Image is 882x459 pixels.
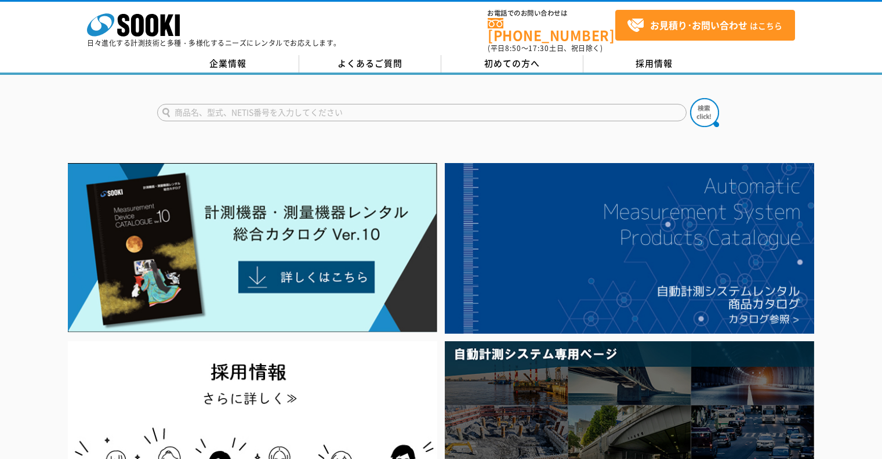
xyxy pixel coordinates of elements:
p: 日々進化する計測技術と多種・多様化するニーズにレンタルでお応えします。 [87,39,341,46]
img: Catalog Ver10 [68,163,437,332]
a: [PHONE_NUMBER] [488,18,615,42]
a: 企業情報 [157,55,299,73]
span: 17:30 [528,43,549,53]
span: 8:50 [505,43,521,53]
a: よくあるご質問 [299,55,441,73]
span: (平日 ～ 土日、祝日除く) [488,43,602,53]
span: お電話でのお問い合わせは [488,10,615,17]
a: お見積り･お問い合わせはこちら [615,10,795,41]
img: 自動計測システムカタログ [445,163,814,334]
span: 初めての方へ [484,57,540,70]
img: btn_search.png [690,98,719,127]
input: 商品名、型式、NETIS番号を入力してください [157,104,687,121]
strong: お見積り･お問い合わせ [650,18,747,32]
span: はこちら [627,17,782,34]
a: 採用情報 [583,55,725,73]
a: 初めての方へ [441,55,583,73]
